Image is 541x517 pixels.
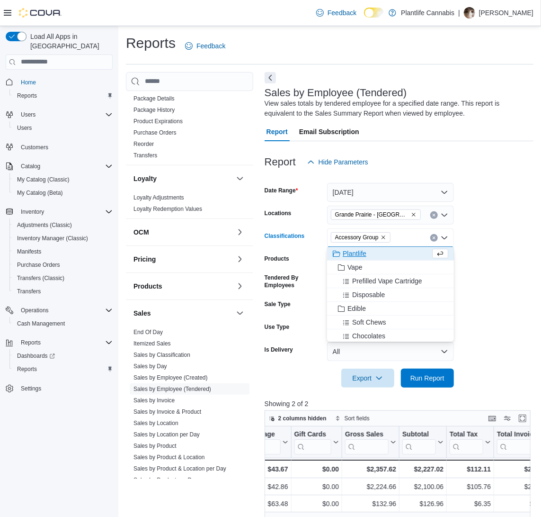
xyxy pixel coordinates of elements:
div: $0.00 [294,481,339,492]
a: Purchase Orders [133,129,177,136]
h3: Pricing [133,254,156,264]
div: $0.00 [294,498,339,509]
div: $2,357.62 [345,463,396,475]
a: Purchase Orders [13,259,64,271]
button: Purchase Orders [9,258,116,272]
span: Sales by Product & Location per Day [133,465,226,472]
span: Accessory Group [335,233,379,242]
div: $42.86 [210,481,288,492]
button: Reports [17,337,44,348]
a: Transfers (Classic) [13,272,68,284]
button: Enter fullscreen [517,413,528,424]
span: Sales by Day [133,363,167,370]
button: Chocolates [327,329,454,343]
a: Reports [13,90,41,101]
span: Sales by Location [133,419,178,427]
a: Sales by Invoice [133,397,175,404]
button: Prefilled Vape Cartridge [327,274,454,288]
button: Cash Management [9,317,116,330]
button: Keyboard shortcuts [487,413,498,424]
span: Chocolates [352,331,385,341]
span: Edible [347,304,366,313]
span: Reports [17,337,113,348]
span: Sales by Invoice [133,397,175,404]
span: My Catalog (Classic) [17,176,70,183]
div: Gift Card Sales [294,430,331,454]
button: Transfers (Classic) [9,272,116,285]
button: Pricing [133,254,232,264]
button: Inventory [2,205,116,218]
span: Catalog [17,161,113,172]
a: Transfers [133,152,157,159]
a: Sales by Employee (Tendered) [133,386,211,392]
span: My Catalog (Classic) [13,174,113,185]
a: Sales by Product & Location [133,454,205,461]
span: Vape [347,263,363,272]
span: Reports [13,363,113,375]
a: My Catalog (Beta) [13,187,67,199]
span: Export [347,369,389,388]
div: Total Tax [450,430,483,439]
h3: Loyalty [133,174,157,183]
span: Customers [17,141,113,153]
button: Products [234,281,246,292]
a: Reports [13,363,41,375]
span: Sales by Product [133,442,177,450]
a: Home [17,77,40,88]
span: My Catalog (Beta) [13,187,113,199]
div: $132.96 [345,498,396,509]
span: Sales by Employee (Created) [133,374,208,381]
button: Edible [327,302,454,316]
button: Products [133,281,232,291]
span: Sales by Location per Day [133,431,200,438]
img: Cova [19,8,62,18]
button: 2 columns hidden [265,413,330,424]
a: Dashboards [9,349,116,363]
button: Total Tax [450,430,491,454]
button: Reports [9,363,116,376]
span: Product Expirations [133,118,183,125]
a: Cash Management [13,318,69,329]
div: $2,224.66 [345,481,396,492]
div: $6.35 [450,498,491,509]
button: Operations [17,305,53,316]
span: 2 columns hidden [278,415,327,422]
button: Adjustments (Classic) [9,218,116,232]
div: Gift Cards [294,430,331,439]
span: Transfers (Classic) [17,274,64,282]
span: Adjustments (Classic) [17,221,72,229]
span: Package History [133,106,175,114]
button: Settings [2,381,116,395]
div: Loyalty [126,192,253,218]
a: Itemized Sales [133,340,171,347]
a: Feedback [312,3,360,22]
span: Home [21,79,36,86]
span: Adjustments (Classic) [13,219,113,231]
span: Manifests [17,248,41,255]
span: Purchase Orders [17,261,60,269]
label: Is Delivery [265,346,293,354]
button: OCM [234,227,246,238]
p: Showing 2 of 2 [265,399,533,408]
button: Disposable [327,288,454,302]
div: Zach MacDonald [464,7,475,18]
button: Users [17,109,39,120]
button: Subtotal [402,430,443,454]
p: [PERSON_NAME] [479,7,533,18]
span: Manifests [13,246,113,257]
a: Sales by Product per Day [133,477,198,483]
span: Reports [21,339,41,346]
span: Sort fields [345,415,370,422]
label: Use Type [265,323,289,331]
a: Loyalty Redemption Values [133,206,202,212]
button: Next [265,72,276,83]
div: $105.76 [450,481,491,492]
button: Clear input [430,211,438,219]
button: All [327,342,454,361]
div: $0.00 [294,463,339,475]
a: Transfers [13,286,44,297]
span: Users [21,111,35,118]
span: Settings [17,382,113,394]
